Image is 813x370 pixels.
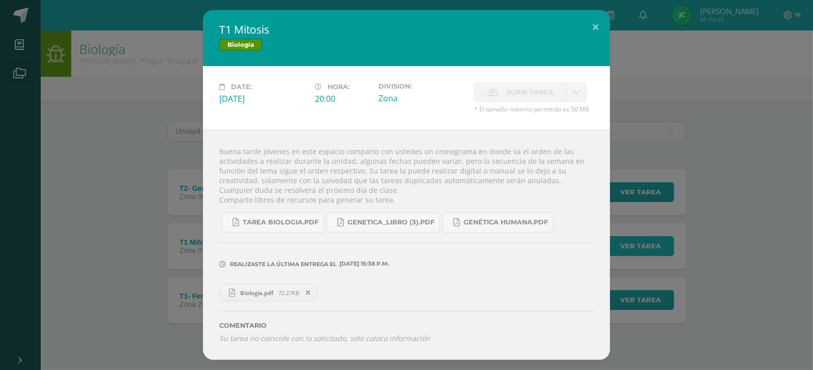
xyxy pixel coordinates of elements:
[278,289,299,297] span: 72.27KB
[379,93,466,104] div: Zona
[230,261,337,268] span: Realizaste la última entrega el
[327,213,440,233] a: Genetica_LIBRO (3).pdf
[231,83,252,91] span: Date:
[219,284,317,301] a: Biologia.pdf 72.27KB
[315,93,370,104] div: 20:00
[300,287,317,298] span: Remover entrega
[581,10,610,45] button: Close (Esc)
[219,39,262,51] span: Biología
[463,218,548,226] span: Genética humana.pdf
[243,218,318,226] span: Tarea biologia.pdf
[347,218,434,226] span: Genetica_LIBRO (3).pdf
[443,213,554,233] a: Genética humana.pdf
[379,82,466,90] label: Division:
[474,105,594,113] span: * El tamaño máximo permitido es 50 MB
[235,289,278,297] span: Biologia.pdf
[506,83,554,102] span: Subir tarea
[337,264,389,264] span: [DATE] 15:38 p.m.
[474,82,567,102] label: La fecha de entrega ha expirado
[219,333,430,343] i: Su tarea no coincide con lo solicitado, solo coloco información
[328,83,350,91] span: Hora:
[222,213,324,233] a: Tarea biologia.pdf
[219,93,307,104] div: [DATE]
[203,130,610,360] div: Buena tarde jóvenes en este espacio comparto con ustedes un cronograma en donde va el orden de la...
[219,22,594,37] h2: T1 Mitosis
[219,322,594,329] label: Comentario
[567,82,587,102] a: La fecha de entrega ha expirado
